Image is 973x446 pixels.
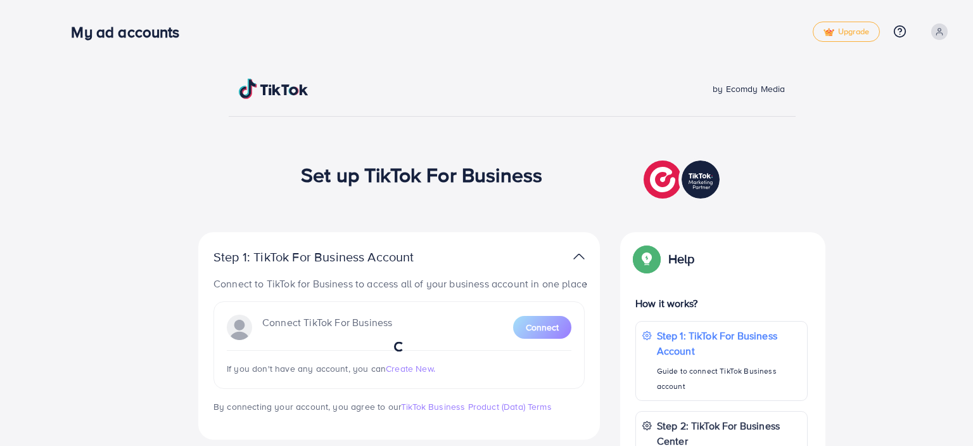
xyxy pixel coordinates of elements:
[657,364,801,394] p: Guide to connect TikTok Business account
[635,247,658,270] img: Popup guide
[824,28,834,37] img: tick
[635,296,808,311] p: How it works?
[824,27,869,37] span: Upgrade
[213,249,454,265] p: Step 1: TikTok For Business Account
[644,157,723,202] img: TikTok partner
[71,23,189,41] h3: My ad accounts
[713,82,785,95] span: by Ecomdy Media
[573,247,585,266] img: TikTok partner
[657,328,801,358] p: Step 1: TikTok For Business Account
[668,251,695,266] p: Help
[239,79,308,99] img: TikTok
[813,22,880,42] a: tickUpgrade
[301,162,542,187] h1: Set up TikTok For Business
